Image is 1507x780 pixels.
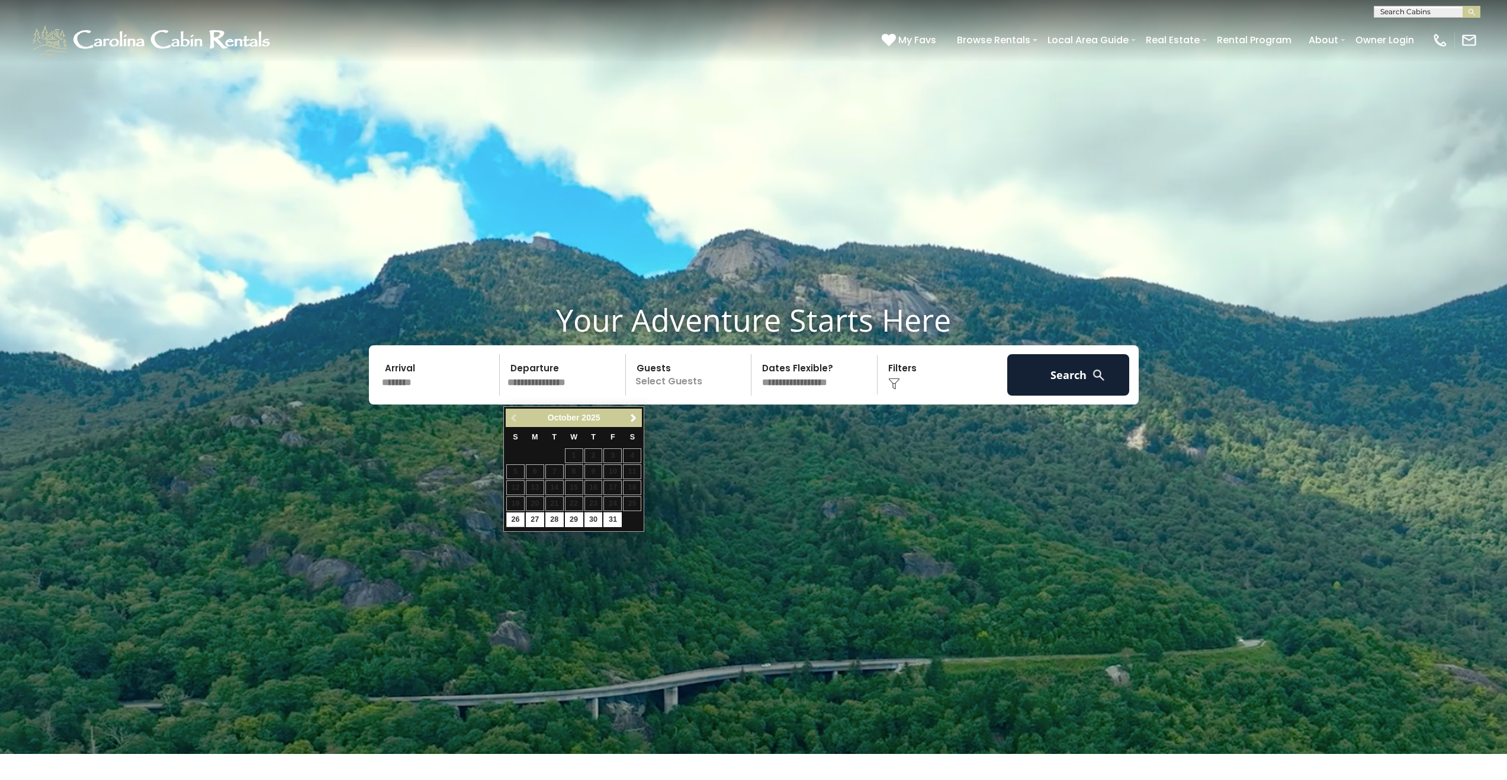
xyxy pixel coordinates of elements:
[1303,30,1344,50] a: About
[1140,30,1206,50] a: Real Estate
[532,433,538,441] span: Monday
[30,23,275,58] img: White-1-1-2.png
[591,433,596,441] span: Thursday
[1211,30,1297,50] a: Rental Program
[603,512,622,527] a: 31
[513,433,518,441] span: Sunday
[630,433,635,441] span: Saturday
[898,33,936,47] span: My Favs
[1091,368,1106,383] img: search-regular-white.png
[629,413,638,423] span: Next
[1007,354,1130,396] button: Search
[506,512,525,527] a: 26
[1432,32,1448,49] img: phone-regular-white.png
[1461,32,1477,49] img: mail-regular-white.png
[565,512,583,527] a: 29
[548,413,580,422] span: October
[629,354,751,396] p: Select Guests
[882,33,939,48] a: My Favs
[626,410,641,425] a: Next
[584,512,603,527] a: 30
[545,512,564,527] a: 28
[581,413,600,422] span: 2025
[888,378,900,390] img: filter--v1.png
[9,301,1498,338] h1: Your Adventure Starts Here
[526,512,544,527] a: 27
[610,433,615,441] span: Friday
[1349,30,1420,50] a: Owner Login
[552,433,557,441] span: Tuesday
[1042,30,1135,50] a: Local Area Guide
[570,433,577,441] span: Wednesday
[951,30,1036,50] a: Browse Rentals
